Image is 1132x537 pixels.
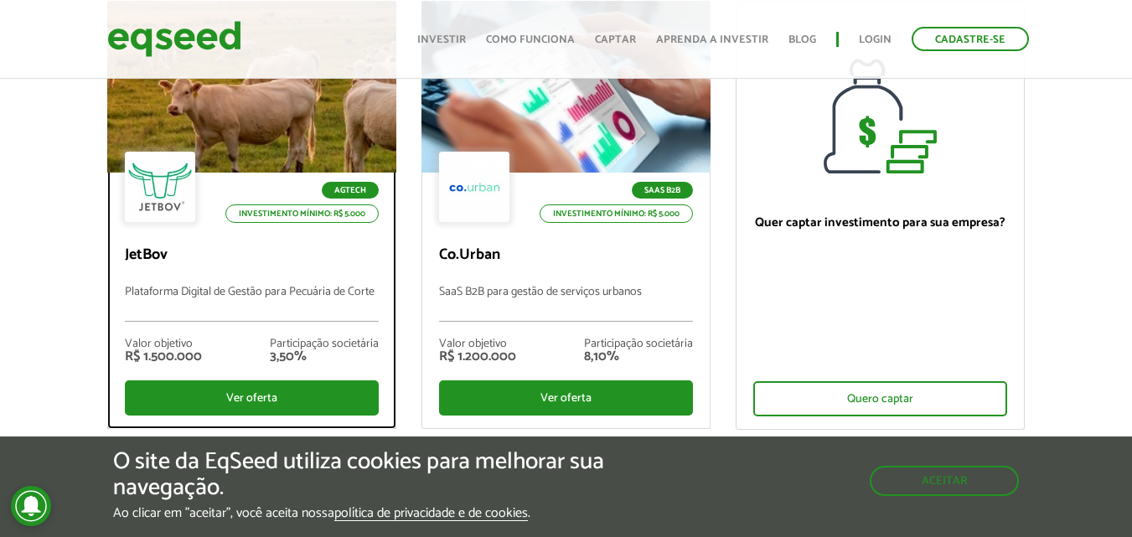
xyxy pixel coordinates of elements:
p: JetBov [125,246,379,265]
p: Investimento mínimo: R$ 5.000 [540,204,693,223]
a: política de privacidade e de cookies [334,507,528,521]
div: R$ 1.500.000 [125,350,202,364]
button: Aceitar [870,466,1019,496]
a: Cadastre-se [912,27,1029,51]
div: 8,10% [584,350,693,364]
a: Investir [417,34,466,45]
a: Agtech Investimento mínimo: R$ 5.000 JetBov Plataforma Digital de Gestão para Pecuária de Corte V... [107,1,396,429]
a: Login [859,34,892,45]
a: Blog [788,34,816,45]
a: Quer captar investimento para sua empresa? Quero captar [736,1,1025,430]
a: Aprenda a investir [656,34,768,45]
div: Valor objetivo [439,338,516,350]
a: Como funciona [486,34,575,45]
div: 3,50% [270,350,379,364]
div: Ver oferta [125,380,379,416]
h5: O site da EqSeed utiliza cookies para melhorar sua navegação. [113,449,656,501]
div: Quero captar [753,381,1007,416]
p: Plataforma Digital de Gestão para Pecuária de Corte [125,286,379,322]
div: R$ 1.200.000 [439,350,516,364]
p: Agtech [322,182,379,199]
div: Participação societária [584,338,693,350]
div: Valor objetivo [125,338,202,350]
p: SaaS B2B para gestão de serviços urbanos [439,286,693,322]
p: Ao clicar em "aceitar", você aceita nossa . [113,505,656,521]
p: Quer captar investimento para sua empresa? [753,215,1007,230]
div: Participação societária [270,338,379,350]
a: Captar [595,34,636,45]
div: Ver oferta [439,380,693,416]
a: SaaS B2B Investimento mínimo: R$ 5.000 Co.Urban SaaS B2B para gestão de serviços urbanos Valor ob... [421,1,711,429]
p: Co.Urban [439,246,693,265]
img: EqSeed [107,17,241,61]
p: SaaS B2B [632,182,693,199]
p: Investimento mínimo: R$ 5.000 [225,204,379,223]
